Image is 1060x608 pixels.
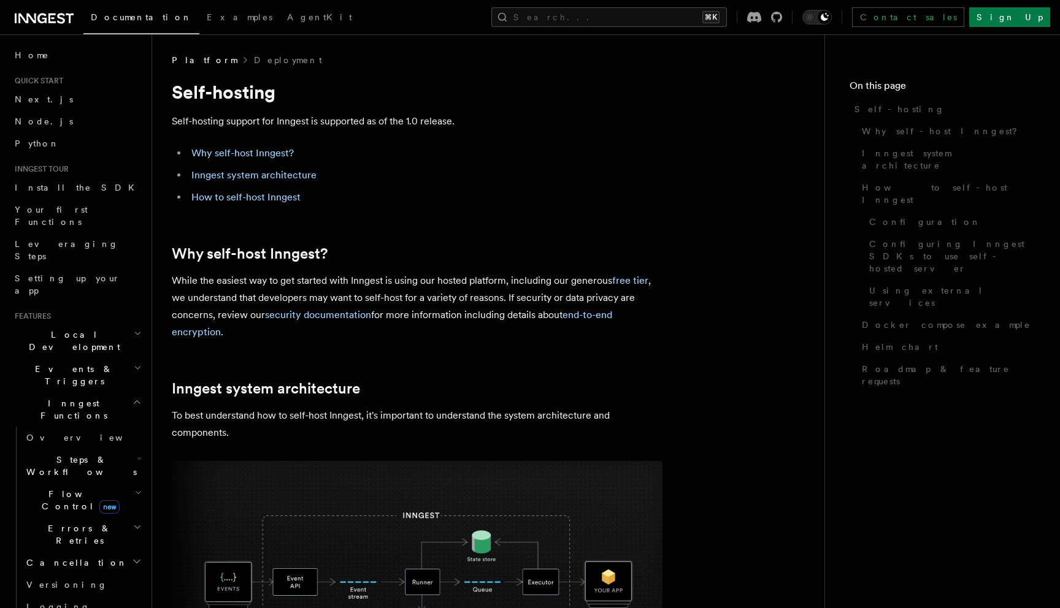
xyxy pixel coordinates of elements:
[15,94,73,104] span: Next.js
[21,483,144,517] button: Flow Controlnew
[10,358,144,392] button: Events & Triggers
[172,245,328,262] a: Why self-host Inngest?
[21,454,137,478] span: Steps & Workflows
[10,164,69,174] span: Inngest tour
[10,233,144,267] a: Leveraging Steps
[862,181,1035,206] span: How to self-host Inngest
[172,54,237,66] span: Platform
[10,199,144,233] a: Your first Functions
[172,380,360,397] a: Inngest system architecture
[10,311,51,321] span: Features
[10,397,132,422] span: Inngest Functions
[254,54,322,66] a: Deployment
[191,169,317,181] a: Inngest system architecture
[21,574,144,596] a: Versioning
[864,233,1035,279] a: Configuring Inngest SDKs to use self-hosted server
[850,98,1035,120] a: Self-hosting
[491,7,727,27] button: Search...⌘K
[91,12,192,22] span: Documentation
[10,132,144,154] a: Python
[969,7,1050,27] a: Sign Up
[869,284,1035,309] span: Using external services
[21,488,135,512] span: Flow Control
[10,88,144,110] a: Next.js
[280,4,359,33] a: AgentKit
[10,76,63,86] span: Quick start
[207,12,272,22] span: Examples
[21,449,144,483] button: Steps & Workflows
[99,500,120,514] span: new
[265,309,371,321] a: security documentation
[172,272,662,341] p: While the easiest way to get started with Inngest is using our hosted platform, including our gen...
[21,517,144,552] button: Errors & Retries
[852,7,964,27] a: Contact sales
[172,407,662,441] p: To best understand how to self-host Inngest, it's important to understand the system architecture...
[862,363,1035,387] span: Roadmap & feature requests
[864,279,1035,314] a: Using external services
[869,238,1035,275] span: Configuring Inngest SDKs to use self-hosted server
[869,216,981,228] span: Configuration
[26,433,153,443] span: Overview
[864,211,1035,233] a: Configuration
[857,177,1035,211] a: How to self-host Inngest
[15,49,49,61] span: Home
[83,4,199,34] a: Documentation
[191,191,301,203] a: How to self-host Inngest
[862,319,1031,331] span: Docker compose example
[172,81,662,103] h1: Self-hosting
[287,12,352,22] span: AgentKit
[10,392,144,427] button: Inngest Functions
[702,11,720,23] kbd: ⌘K
[862,125,1026,137] span: Why self-host Inngest?
[855,103,945,115] span: Self-hosting
[15,205,88,227] span: Your first Functions
[21,427,144,449] a: Overview
[15,139,60,148] span: Python
[15,183,142,192] span: Install the SDK
[862,147,1035,172] span: Inngest system architecture
[21,552,144,574] button: Cancellation
[612,275,648,286] a: free tier
[10,324,144,358] button: Local Development
[10,363,134,387] span: Events & Triggers
[857,314,1035,336] a: Docker compose example
[10,267,144,302] a: Setting up your app
[21,522,133,547] span: Errors & Retries
[15,239,118,261] span: Leveraging Steps
[857,120,1035,142] a: Why self-host Inngest?
[857,142,1035,177] a: Inngest system architecture
[10,329,134,353] span: Local Development
[191,147,294,159] a: Why self-host Inngest?
[850,78,1035,98] h4: On this page
[21,557,128,569] span: Cancellation
[10,110,144,132] a: Node.js
[172,113,662,130] p: Self-hosting support for Inngest is supported as of the 1.0 release.
[15,273,120,295] span: Setting up your app
[15,116,73,126] span: Node.js
[26,580,107,590] span: Versioning
[802,10,832,25] button: Toggle dark mode
[10,177,144,199] a: Install the SDK
[857,358,1035,392] a: Roadmap & feature requests
[862,341,938,353] span: Helm chart
[10,44,144,66] a: Home
[199,4,280,33] a: Examples
[857,336,1035,358] a: Helm chart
